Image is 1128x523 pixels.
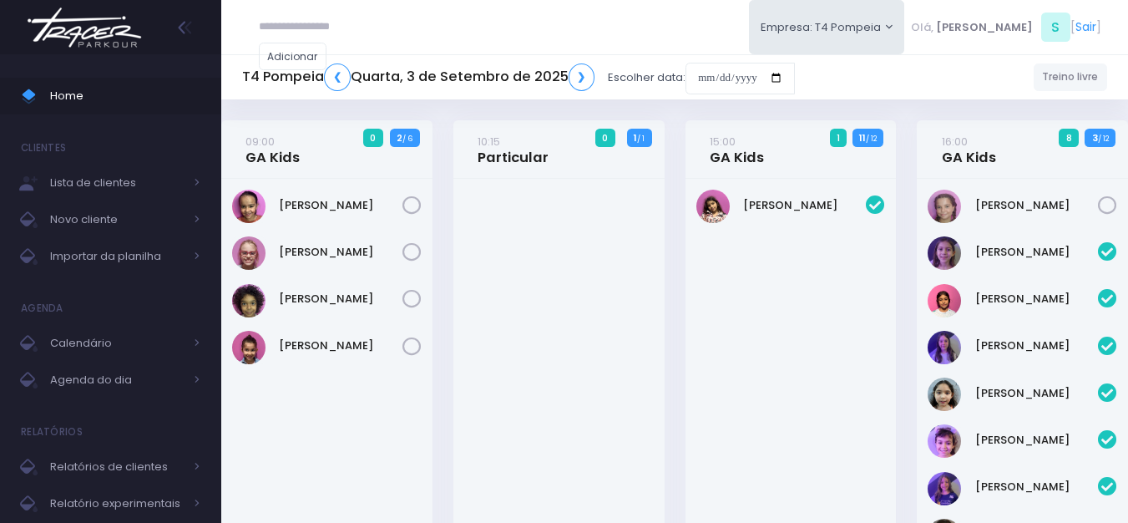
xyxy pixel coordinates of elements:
a: Treino livre [1034,63,1108,91]
strong: 3 [1092,131,1098,145]
img: Luisa Yen Muller [928,378,961,411]
img: Nina Loureiro Andrusyszyn [928,424,961,458]
img: Paolla Guerreiro [928,190,961,223]
strong: 11 [859,131,866,145]
span: 1 [830,129,847,147]
a: 10:15Particular [478,133,549,166]
span: 0 [595,129,615,147]
a: [PERSON_NAME] [975,291,1099,307]
img: Clara Sigolo [928,284,961,317]
span: 8 [1059,129,1079,147]
a: Sair [1075,18,1096,36]
small: / 6 [402,134,412,144]
span: Lista de clientes [50,172,184,194]
span: Home [50,85,200,107]
a: Adicionar [259,43,327,70]
small: 09:00 [245,134,275,150]
a: 15:00GA Kids [710,133,764,166]
small: 15:00 [710,134,736,150]
span: [PERSON_NAME] [936,19,1033,36]
h4: Clientes [21,131,66,165]
a: [PERSON_NAME] [975,385,1099,402]
a: [PERSON_NAME] [279,244,402,261]
span: Relatório experimentais [50,493,184,515]
span: Importar da planilha [50,246,184,267]
span: S [1041,13,1070,42]
span: Novo cliente [50,209,184,231]
a: [PERSON_NAME] [975,197,1099,214]
span: Agenda do dia [50,369,184,391]
span: Calendário [50,333,184,354]
img: Rosa Widman [928,472,961,505]
a: [PERSON_NAME] [279,291,402,307]
a: [PERSON_NAME] [975,338,1099,354]
a: [PERSON_NAME] [279,338,402,354]
small: 16:00 [942,134,968,150]
a: 16:00GA Kids [942,133,996,166]
small: / 12 [866,134,877,144]
small: 10:15 [478,134,500,150]
span: Relatórios de clientes [50,456,184,478]
h4: Relatórios [21,415,83,449]
a: ❯ [569,63,595,91]
strong: 2 [397,131,402,145]
h5: T4 Pompeia Quarta, 3 de Setembro de 2025 [242,63,594,91]
span: Olá, [911,19,933,36]
a: [PERSON_NAME] [975,479,1099,495]
a: 09:00GA Kids [245,133,300,166]
div: [ ] [904,8,1107,46]
img: Luiza Braz [696,190,730,223]
small: / 12 [1098,134,1109,144]
h4: Agenda [21,292,63,325]
a: [PERSON_NAME] [743,197,867,214]
a: [PERSON_NAME] [975,244,1099,261]
strong: 1 [634,131,637,145]
img: Paola baldin Barreto Armentano [232,236,266,270]
img: STELLA ARAUJO LAGUNA [232,331,266,364]
img: Antonella Zappa Marques [928,236,961,270]
img: Priscila Vanzolini [232,284,266,317]
small: / 1 [637,134,645,144]
a: [PERSON_NAME] [279,197,402,214]
img: Júlia Barbosa [232,190,266,223]
span: 0 [363,129,383,147]
div: Escolher data: [242,58,795,97]
img: Lia Widman [928,331,961,364]
a: [PERSON_NAME] [975,432,1099,449]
